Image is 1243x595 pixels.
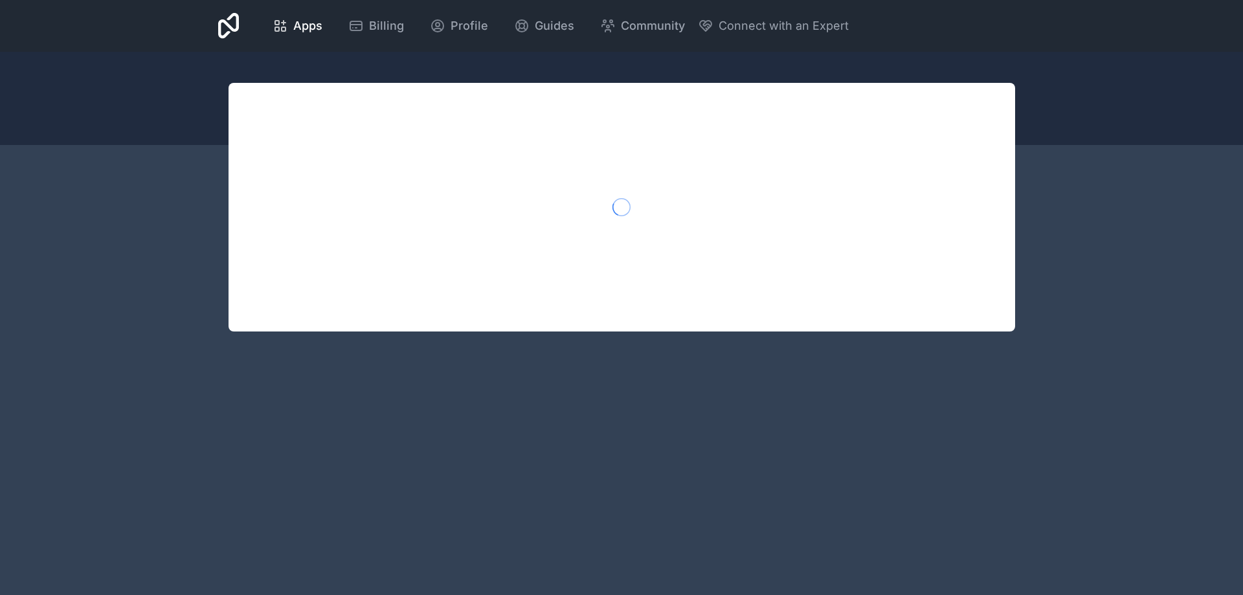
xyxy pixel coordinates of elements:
a: Apps [262,12,333,40]
span: Guides [535,17,574,35]
button: Connect with an Expert [698,17,849,35]
a: Community [590,12,695,40]
a: Guides [504,12,585,40]
span: Profile [451,17,488,35]
span: Apps [293,17,322,35]
a: Billing [338,12,414,40]
a: Profile [420,12,498,40]
span: Community [621,17,685,35]
span: Billing [369,17,404,35]
span: Connect with an Expert [719,17,849,35]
